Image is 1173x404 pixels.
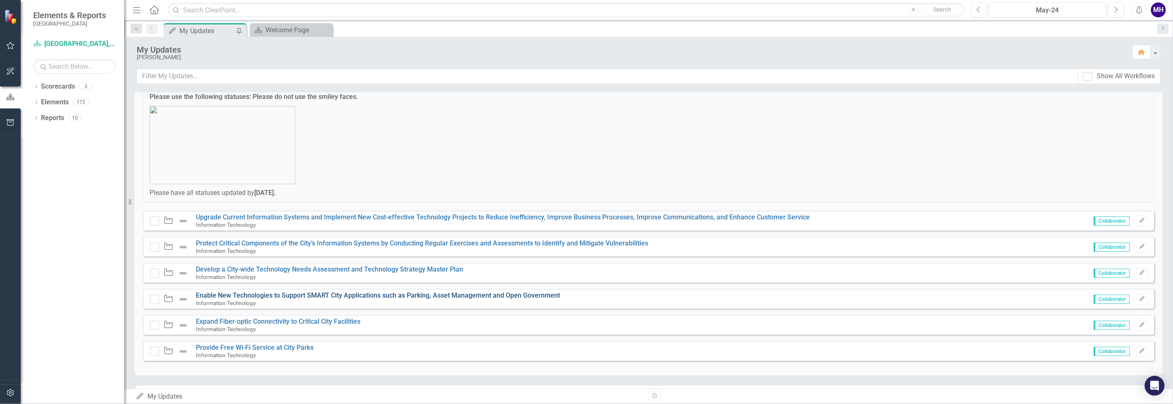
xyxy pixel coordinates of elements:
span: Elements & Reports [33,10,106,20]
small: Information Technology [196,300,256,306]
small: Information Technology [196,326,256,332]
input: Filter My Updates... [137,69,1078,84]
span: Collaborator [1094,243,1130,252]
div: My Updates [179,26,234,36]
button: May-24 [989,2,1106,17]
div: Open Intercom Messenger [1145,376,1165,396]
span: Collaborator [1094,216,1130,226]
strong: Please use the following statuses: Please do not use the smiley faces. [150,93,358,101]
a: Expand Fiber-optic Connectivity to Critical City Facilities [196,317,361,325]
a: Reports [41,113,64,123]
img: Not Defined [178,216,188,226]
img: ClearPoint Strategy [4,10,19,24]
div: My Updates [137,45,1124,54]
img: Not Defined [178,320,188,330]
input: Search ClearPoint... [168,3,965,17]
div: 3 [79,83,92,90]
span: Search [933,6,951,13]
input: Search Below... [33,59,116,74]
div: 172 [73,99,89,106]
span: Collaborator [1094,347,1130,356]
a: Upgrade Current Information Systems and Implement New Cost-effective Technology Projects to Reduc... [196,213,810,221]
a: [GEOGRAPHIC_DATA], [GEOGRAPHIC_DATA] Business Initiatives [33,39,116,49]
button: MH [1151,2,1166,17]
a: Develop a City-wide Technology Needs Assessment and Technology Strategy Master Plan [196,265,463,273]
div: My Updates [136,392,642,402]
span: Collaborator [1094,269,1130,278]
small: [GEOGRAPHIC_DATA] [33,20,106,27]
div: Welcome Page [265,25,331,35]
div: 10 [68,114,82,121]
button: Search [922,4,963,16]
a: Elements [41,98,69,107]
small: Information Technology [196,248,256,254]
img: Not Defined [178,242,188,252]
div: [PERSON_NAME] [137,54,1124,60]
span: Collaborator [1094,321,1130,330]
div: May-24 [992,5,1103,15]
a: Provide Free Wi-Fi Service at City Parks [196,344,314,351]
small: Information Technology [196,352,256,358]
strong: [DATE]. [254,189,276,197]
div: Show All Workflows [1097,72,1155,81]
p: Please have all statuses updated by [150,188,1148,198]
small: Information Technology [196,274,256,280]
img: Not Defined [178,346,188,356]
a: Enable New Technologies to Support SMART City Applications such as Parking, Asset Management and ... [196,291,560,299]
a: Scorecards [41,82,75,91]
img: Not Defined [178,294,188,304]
small: Information Technology [196,221,256,228]
a: Welcome Page [252,25,331,35]
img: mceclip0%20v16.png [150,106,295,184]
a: Protect Critical Components of the City’s Information Systems by Conducting Regular Exercises and... [196,239,649,247]
img: Not Defined [178,268,188,278]
span: Collaborator [1094,295,1130,304]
